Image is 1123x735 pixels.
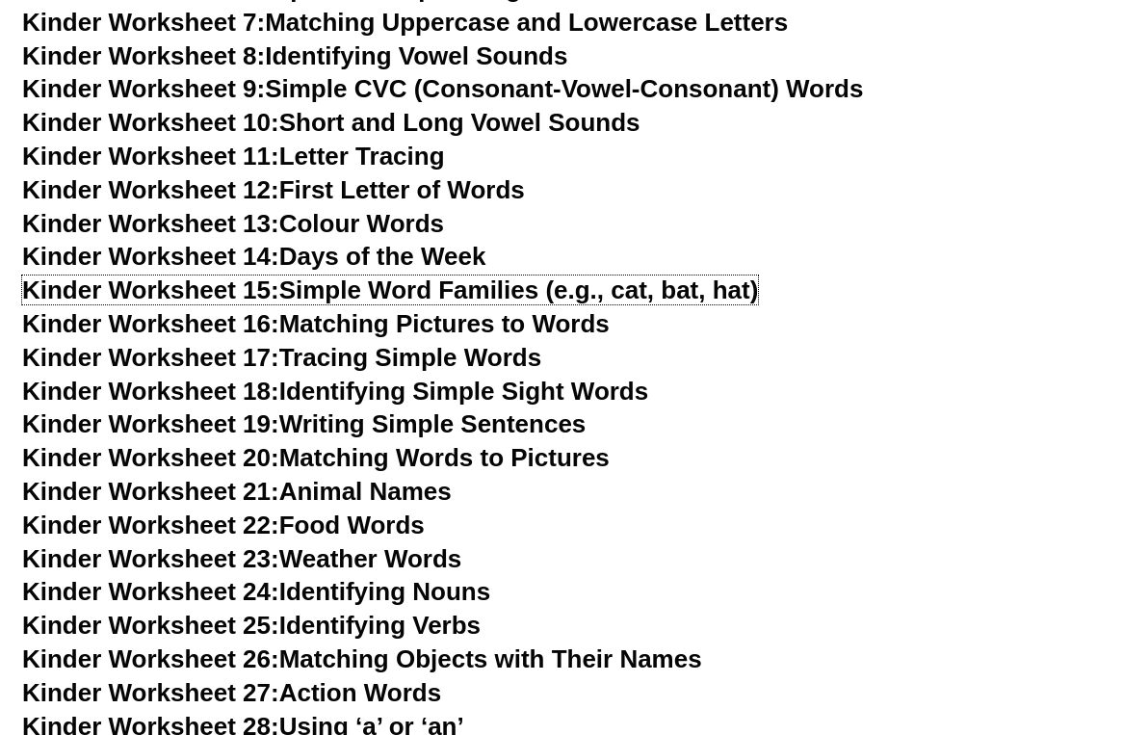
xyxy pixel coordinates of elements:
[22,477,279,506] span: Kinder Worksheet 21:
[22,41,265,70] span: Kinder Worksheet 8:
[22,108,640,137] a: Kinder Worksheet 10:Short and Long Vowel Sounds
[22,544,279,573] span: Kinder Worksheet 23:
[22,41,567,70] a: Kinder Worksheet 8:Identifying Vowel Sounds
[22,377,648,406] a: Kinder Worksheet 18:Identifying Simple Sight Words
[22,577,279,606] span: Kinder Worksheet 24:
[22,276,758,304] a: Kinder Worksheet 15:Simple Word Families (e.g., cat, bat, hat)
[22,209,279,238] span: Kinder Worksheet 13:
[22,678,279,707] span: Kinder Worksheet 27:
[22,644,279,673] span: Kinder Worksheet 26:
[22,8,265,37] span: Kinder Worksheet 7:
[22,343,279,372] span: Kinder Worksheet 17:
[22,276,279,304] span: Kinder Worksheet 15:
[22,477,452,506] a: Kinder Worksheet 21:Animal Names
[22,644,702,673] a: Kinder Worksheet 26:Matching Objects with Their Names
[22,309,279,338] span: Kinder Worksheet 16:
[22,175,279,204] span: Kinder Worksheet 12:
[22,544,461,573] a: Kinder Worksheet 23:Weather Words
[22,611,279,640] span: Kinder Worksheet 25:
[22,175,525,204] a: Kinder Worksheet 12:First Letter of Words
[22,309,610,338] a: Kinder Worksheet 16:Matching Pictures to Words
[22,443,279,472] span: Kinder Worksheet 20:
[22,443,610,472] a: Kinder Worksheet 20:Matching Words to Pictures
[22,142,445,171] a: Kinder Worksheet 11:Letter Tracing
[22,108,279,137] span: Kinder Worksheet 10:
[22,409,279,438] span: Kinder Worksheet 19:
[22,611,481,640] a: Kinder Worksheet 25:Identifying Verbs
[22,343,541,372] a: Kinder Worksheet 17:Tracing Simple Words
[22,511,425,539] a: Kinder Worksheet 22:Food Words
[22,8,788,37] a: Kinder Worksheet 7:Matching Uppercase and Lowercase Letters
[22,577,490,606] a: Kinder Worksheet 24:Identifying Nouns
[22,209,444,238] a: Kinder Worksheet 13:Colour Words
[22,377,279,406] span: Kinder Worksheet 18:
[793,517,1123,735] iframe: Chat Widget
[22,409,586,438] a: Kinder Worksheet 19:Writing Simple Sentences
[22,678,441,707] a: Kinder Worksheet 27:Action Words
[22,74,265,103] span: Kinder Worksheet 9:
[22,511,279,539] span: Kinder Worksheet 22:
[22,74,863,103] a: Kinder Worksheet 9:Simple CVC (Consonant-Vowel-Consonant) Words
[22,242,279,271] span: Kinder Worksheet 14:
[22,242,485,271] a: Kinder Worksheet 14:Days of the Week
[22,142,279,171] span: Kinder Worksheet 11:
